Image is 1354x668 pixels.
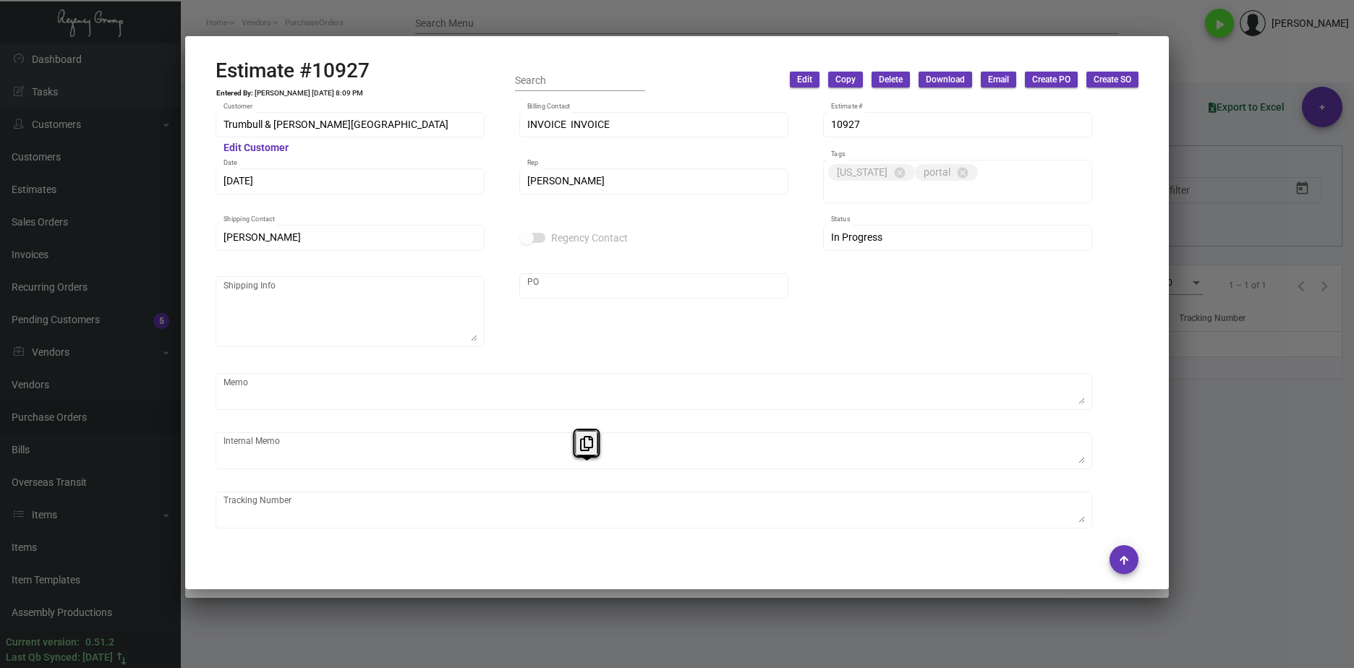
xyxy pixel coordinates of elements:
button: Create SO [1086,72,1138,87]
td: Entered By: [216,89,254,98]
div: Last Qb Synced: [DATE] [6,650,113,665]
button: Copy [828,72,863,87]
button: Delete [872,72,910,87]
mat-chip: portal [915,164,978,181]
button: Edit [790,72,819,87]
span: Create SO [1094,74,1131,86]
span: Regency Contact [551,229,628,247]
mat-hint: Edit Customer [223,142,289,154]
div: Current version: [6,635,80,650]
mat-icon: cancel [956,166,969,179]
span: Delete [879,74,903,86]
span: Email [988,74,1009,86]
td: [PERSON_NAME] [DATE] 8:09 PM [254,89,364,98]
mat-chip: [US_STATE] [828,164,915,181]
span: In Progress [831,231,882,243]
div: 0.51.2 [85,635,114,650]
i: Copy [580,436,593,451]
mat-icon: cancel [893,166,906,179]
button: Create PO [1025,72,1078,87]
button: Email [981,72,1016,87]
button: Download [919,72,972,87]
h2: Estimate #10927 [216,59,370,83]
span: Copy [835,74,856,86]
span: Download [926,74,965,86]
span: Create PO [1032,74,1070,86]
span: Edit [797,74,812,86]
